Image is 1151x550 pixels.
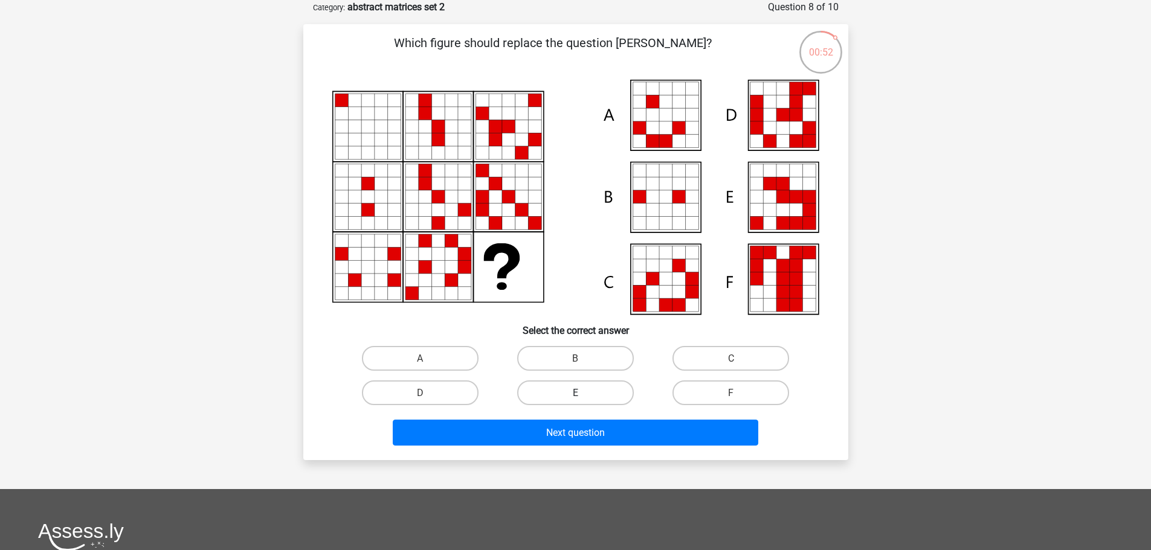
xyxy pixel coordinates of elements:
[728,353,734,364] font: C
[728,387,733,398] font: F
[313,3,345,12] font: Category:
[393,420,758,446] button: Next question
[417,387,424,398] font: D
[347,1,445,13] font: abstract matrices set 2
[768,1,839,13] font: Question 8 of 10
[417,353,423,364] font: A
[572,353,578,364] font: B
[546,427,605,438] font: Next question
[809,46,833,58] font: 00:52
[523,325,629,336] font: Select the correct answer
[573,387,578,398] font: E
[394,36,712,50] font: Which figure should replace the question [PERSON_NAME]?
